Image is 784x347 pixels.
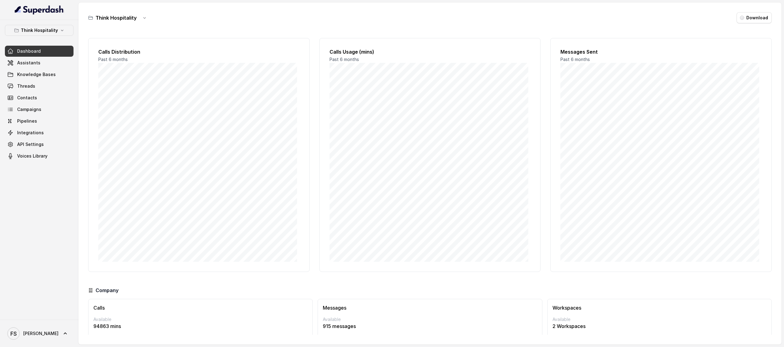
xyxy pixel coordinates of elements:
[552,322,767,330] p: 2 Workspaces
[21,27,58,34] p: Think Hospitality
[5,127,73,138] a: Integrations
[5,116,73,127] a: Pipelines
[17,60,40,66] span: Assistants
[5,46,73,57] a: Dashboard
[15,5,64,15] img: light.svg
[96,14,137,21] h3: Think Hospitality
[330,57,359,62] span: Past 6 months
[98,57,128,62] span: Past 6 months
[552,304,767,311] h3: Workspaces
[5,69,73,80] a: Knowledge Bases
[5,151,73,162] a: Voices Library
[17,71,56,78] span: Knowledge Bases
[93,316,307,322] p: Available
[560,57,590,62] span: Past 6 months
[737,12,772,23] button: Download
[93,304,307,311] h3: Calls
[17,106,41,112] span: Campaigns
[17,141,44,147] span: API Settings
[96,287,119,294] h3: Company
[5,139,73,150] a: API Settings
[323,316,537,322] p: Available
[5,81,73,92] a: Threads
[10,330,17,337] text: FS
[17,130,44,136] span: Integrations
[323,304,537,311] h3: Messages
[98,48,300,55] h2: Calls Distribution
[330,48,531,55] h2: Calls Usage (mins)
[17,118,37,124] span: Pipelines
[5,325,73,342] a: [PERSON_NAME]
[5,57,73,68] a: Assistants
[23,330,58,337] span: [PERSON_NAME]
[560,48,762,55] h2: Messages Sent
[323,322,537,330] p: 915 messages
[93,322,307,330] p: 94863 mins
[5,25,73,36] button: Think Hospitality
[17,83,35,89] span: Threads
[552,316,767,322] p: Available
[17,48,41,54] span: Dashboard
[5,92,73,103] a: Contacts
[5,104,73,115] a: Campaigns
[17,95,37,101] span: Contacts
[17,153,47,159] span: Voices Library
